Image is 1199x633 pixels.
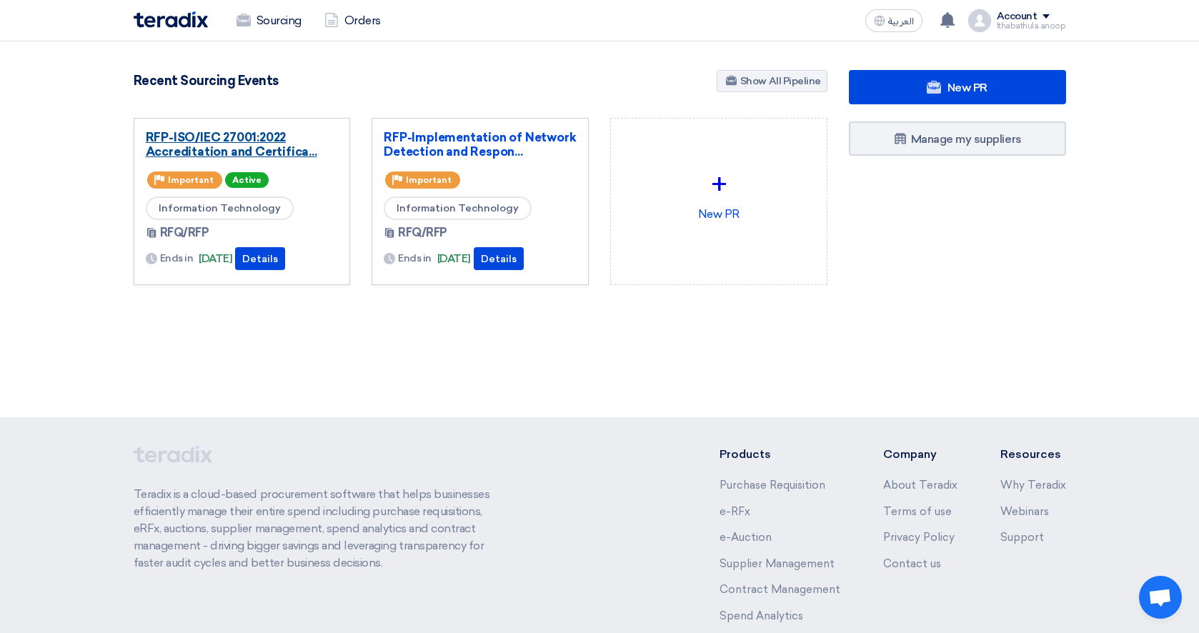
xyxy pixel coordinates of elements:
h4: Recent Sourcing Events [134,73,279,89]
a: Sourcing [225,5,313,36]
a: RFP-ISO/IEC 27001:2022 Accreditation and Certifica... [146,130,339,159]
span: Ends in [398,251,432,266]
a: Spend Analytics [720,609,803,622]
a: Purchase Requisition [720,479,825,492]
button: Details [235,247,285,270]
a: Webinars [1000,505,1049,518]
span: RFQ/RFP [160,224,209,241]
a: Supplier Management [720,557,835,570]
div: Ithabathula anoop [997,22,1066,30]
span: Important [406,175,452,185]
div: + [622,163,815,206]
span: Ends in [160,251,194,266]
a: Manage my suppliers [849,121,1066,156]
a: RFP-Implementation of Network Detection and Respon... [384,130,577,159]
span: العربية [888,16,914,26]
button: العربية [865,9,922,32]
li: Resources [1000,446,1066,463]
a: e-RFx [720,505,750,518]
img: profile_test.png [968,9,991,32]
span: Information Technology [384,196,532,220]
a: About Teradix [883,479,957,492]
a: Support [1000,531,1044,544]
span: New PR [947,81,987,94]
span: Information Technology [146,196,294,220]
span: RFQ/RFP [398,224,447,241]
li: Products [720,446,840,463]
a: Contract Management [720,583,840,596]
span: [DATE] [199,251,232,267]
a: Privacy Policy [883,531,955,544]
p: Teradix is a cloud-based procurement software that helps businesses efficiently manage their enti... [134,486,507,572]
button: Details [474,247,524,270]
a: Orders [313,5,392,36]
span: Important [168,175,214,185]
div: Account [997,11,1038,23]
div: New PR [622,130,815,256]
a: Open chat [1139,576,1182,619]
a: Contact us [883,557,941,570]
span: [DATE] [437,251,471,267]
span: Active [225,172,269,188]
a: Show All Pipeline [717,70,827,92]
a: Terms of use [883,505,952,518]
li: Company [883,446,957,463]
img: Teradix logo [134,11,208,28]
a: e-Auction [720,531,772,544]
a: Why Teradix [1000,479,1066,492]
